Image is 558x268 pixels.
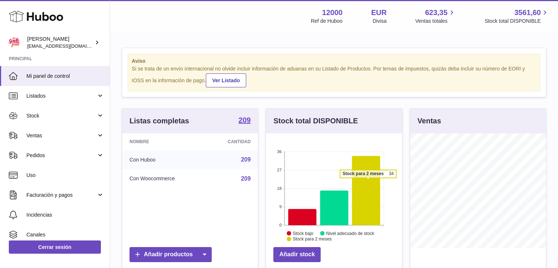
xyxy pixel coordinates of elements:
[389,171,394,176] tspan: 34
[485,18,549,25] span: Stock total DISPONIBLE
[26,152,96,159] span: Pedidos
[415,18,456,25] span: Ventas totales
[27,36,93,50] div: [PERSON_NAME]
[26,211,104,218] span: Incidencias
[343,171,384,176] tspan: Stock para 2 meses
[514,8,541,18] span: 3561,60
[9,240,101,254] a: Cerrar sesión
[9,37,20,48] img: mar@ensuelofirme.com
[130,247,212,262] a: Añadir productos
[206,73,246,87] a: Ver Listado
[280,223,282,227] text: 0
[373,18,387,25] div: Divisa
[26,172,104,179] span: Uso
[241,175,251,182] a: 209
[273,116,358,126] h3: Stock total DISPONIBLE
[311,18,342,25] div: Ref de Huboo
[280,204,282,209] text: 9
[238,116,251,124] strong: 209
[26,132,96,139] span: Ventas
[26,93,96,99] span: Listados
[326,231,375,236] text: Nivel adecuado de stock
[122,133,205,150] th: Nombre
[371,8,387,18] strong: EUR
[26,112,96,119] span: Stock
[26,231,104,238] span: Canales
[26,73,104,80] span: Mi panel de control
[293,236,332,242] text: Stock para 2 meses
[425,8,448,18] span: 623,35
[415,8,456,25] a: 623,35 Ventas totales
[205,133,258,150] th: Cantidad
[26,192,96,199] span: Facturación y pagos
[122,150,205,169] td: Con Huboo
[132,58,536,65] strong: Aviso
[132,65,536,87] div: Si se trata de un envío internacional no olvide incluir información de aduanas en su Listado de P...
[122,169,205,188] td: Con Woocommerce
[238,116,251,125] a: 209
[485,8,549,25] a: 3561,60 Stock total DISPONIBLE
[277,168,282,172] text: 27
[130,116,189,126] h3: Listas completas
[277,149,282,154] text: 36
[417,116,441,126] h3: Ventas
[293,231,313,236] text: Stock bajo
[273,247,321,262] a: Añadir stock
[277,186,282,191] text: 18
[322,8,343,18] strong: 12000
[241,156,251,163] a: 209
[27,43,108,49] span: [EMAIL_ADDRESS][DOMAIN_NAME]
